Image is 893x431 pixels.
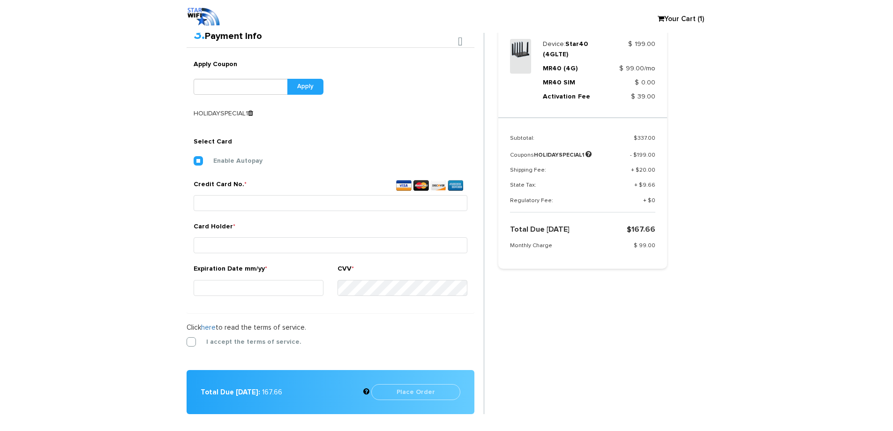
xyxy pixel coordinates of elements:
td: Shipping Fee: [510,166,621,181]
td: Device: [543,39,608,63]
span: 0 [652,198,655,204]
td: Regulatory Fee: [510,197,621,212]
label: Credit Card No. [194,180,467,193]
span: 3. [194,28,205,42]
td: + $ [621,166,655,181]
a: Your Cart (1) [653,12,700,26]
a: 3.Payment Info [194,31,262,41]
span: 167.66 [262,389,282,396]
a: Star40 (4GLTE) [543,41,588,58]
td: Subtotal: [510,135,621,150]
a: Remove coupon HOLIDAYSPECIAL1 [248,110,253,117]
strong: Total Due [DATE] [510,226,570,233]
td: $ 99.00/mo [608,63,655,77]
a: Activation Fee [543,93,590,100]
span: 167.66 [631,226,655,233]
h4: Select Card [194,137,323,147]
h6: Apply Coupon [194,60,323,69]
span: Click to read the terms of service. [187,324,306,331]
a: MR40 SIM [543,79,575,86]
strong: Total Due [DATE]: [201,389,260,396]
td: $ 39.00 [608,91,655,106]
label: I accept the terms of service. [192,338,301,346]
td: + $ [621,182,655,197]
label: Enable Autopay [199,157,263,165]
button: Place Order [371,384,460,400]
td: State Tax: [510,182,621,197]
td: - $ [621,150,655,166]
a: MR40 (4G) [543,65,578,72]
td: $ 0.00 [608,77,655,91]
label: CVV [338,264,354,278]
label: Expiration Date mm/yy [194,264,267,278]
td: $ 199.00 [608,39,655,63]
div: HOLIDAYSPECIAL1 [194,109,323,118]
img: StarWifi [187,7,220,26]
label: Card Holder [194,222,235,235]
a: here [201,324,216,331]
td: Coupons [510,150,621,166]
td: $ 99.00 [608,242,655,257]
span: 337.00 [638,136,655,141]
span: 199.00 [637,152,655,158]
td: $ [621,135,655,150]
td: Monthly Charge [510,242,608,257]
strong: $ [627,226,655,233]
b: HOLIDAYSPECIAL1 [534,152,584,158]
td: + $ [621,197,655,212]
button: Apply [287,79,323,95]
span: 9.66 [643,183,655,189]
img: visa-card-icon-10.jpg [393,180,467,194]
span: 20.00 [639,167,655,173]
